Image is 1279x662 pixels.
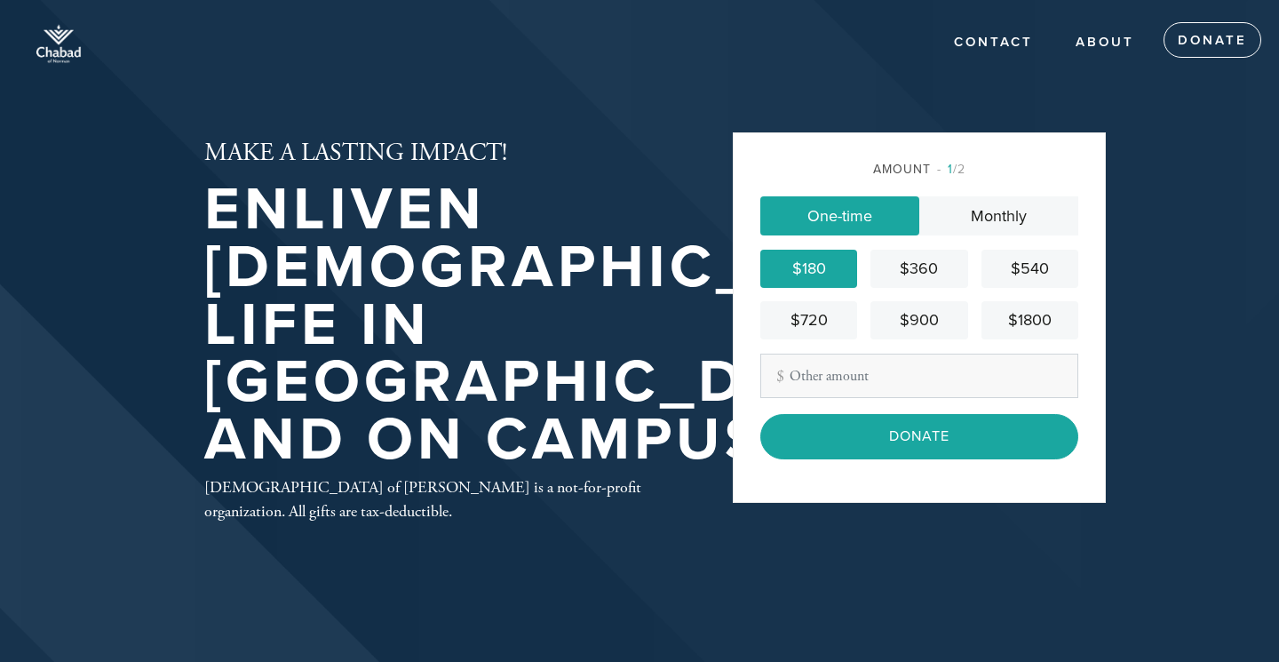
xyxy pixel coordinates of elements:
div: $360 [878,257,960,281]
a: $900 [870,301,967,339]
a: $720 [760,301,857,339]
div: $1800 [989,308,1071,332]
a: $540 [981,250,1078,288]
h1: Enliven [DEMOGRAPHIC_DATA] life in [GEOGRAPHIC_DATA] and on Campus! [204,181,947,468]
a: Donate [1164,22,1261,58]
img: of_Norman-whiteTop.png [27,9,91,73]
a: $1800 [981,301,1078,339]
input: Donate [760,414,1078,459]
div: $540 [989,257,1071,281]
a: Monthly [919,196,1078,235]
a: $360 [870,250,967,288]
div: [DEMOGRAPHIC_DATA] of [PERSON_NAME] is a not-for-profit organization. All gifts are tax-deductible. [204,475,675,523]
input: Other amount [760,354,1078,398]
a: $180 [760,250,857,288]
div: Amount [760,160,1078,179]
span: 1 [948,162,953,177]
div: $720 [767,308,850,332]
h2: MAKE A LASTING IMPACT! [204,139,947,169]
div: $180 [767,257,850,281]
a: Contact [941,26,1046,60]
a: About [1062,26,1148,60]
span: /2 [937,162,965,177]
div: $900 [878,308,960,332]
a: One-time [760,196,919,235]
